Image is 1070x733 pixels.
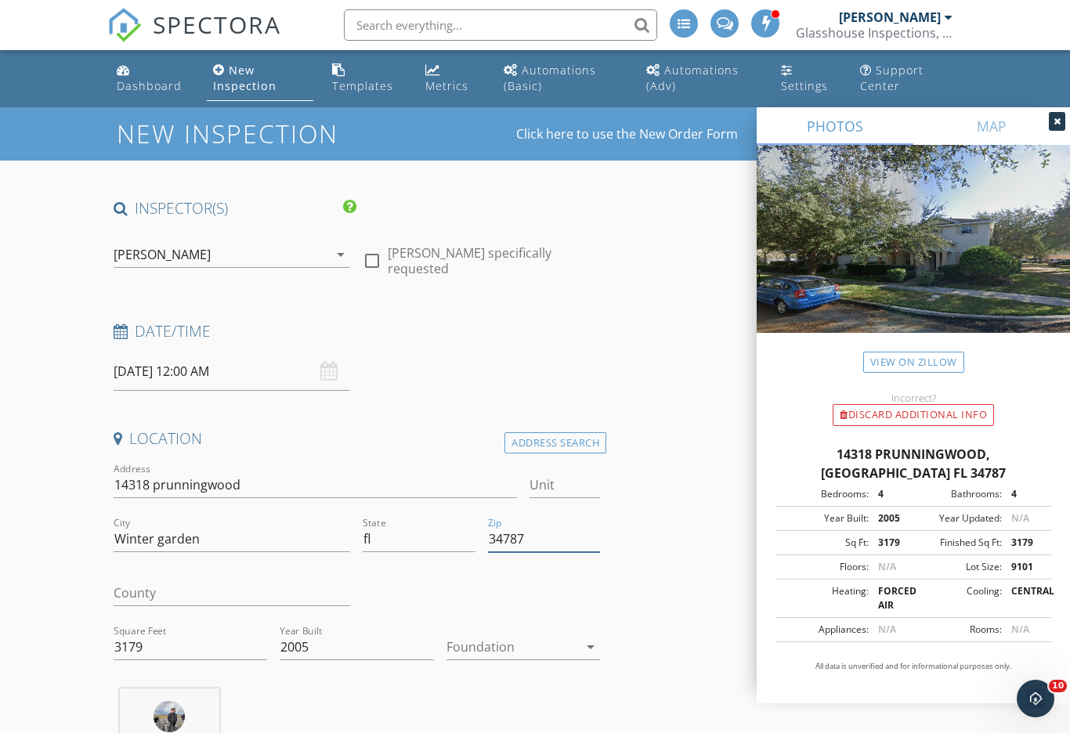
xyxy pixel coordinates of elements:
a: Support Center [854,56,960,101]
span: N/A [1011,623,1029,636]
h4: Date/Time [114,321,600,341]
a: Settings [775,56,841,101]
div: Lot Size: [913,560,1002,574]
a: Click here to use the New Order Form [516,128,738,140]
div: Incorrect? [757,392,1070,404]
span: N/A [1011,511,1029,525]
div: Dashboard [117,78,182,93]
div: Floors: [780,560,869,574]
div: Address Search [504,432,606,453]
img: img_9120.jpeg [154,701,185,732]
div: New Inspection [213,63,277,93]
h1: New Inspection [117,120,464,147]
input: Select date [114,352,351,391]
div: Finished Sq Ft: [913,536,1002,550]
a: Automations (Advanced) [640,56,762,101]
a: New Inspection [207,56,314,101]
span: N/A [878,623,896,636]
div: Bedrooms: [780,487,869,501]
div: Automations (Adv) [646,63,739,93]
div: 2005 [869,511,913,525]
div: CENTRAL [1002,584,1047,612]
div: Settings [781,78,828,93]
div: [PERSON_NAME] [839,9,941,25]
div: Sq Ft: [780,536,869,550]
div: 4 [1002,487,1047,501]
div: Discard Additional info [833,404,994,426]
iframe: Intercom live chat [1017,680,1054,717]
img: streetview [757,145,1070,370]
a: Automations (Basic) [497,56,627,101]
div: 3179 [869,536,913,550]
a: MAP [913,107,1070,145]
div: Templates [332,78,393,93]
div: [PERSON_NAME] [114,247,211,262]
div: Year Updated: [913,511,1002,525]
div: Automations (Basic) [504,63,596,93]
div: Rooms: [913,623,1002,637]
span: 10 [1049,680,1067,692]
a: View on Zillow [863,352,964,373]
p: All data is unverified and for informational purposes only. [775,661,1051,672]
h4: INSPECTOR(S) [114,198,357,218]
div: Support Center [860,63,924,93]
div: Appliances: [780,623,869,637]
div: 3179 [1002,536,1047,550]
input: Search everything... [344,9,657,41]
i: arrow_drop_down [331,245,350,264]
div: Bathrooms: [913,487,1002,501]
a: PHOTOS [757,107,913,145]
div: 4 [869,487,913,501]
div: 9101 [1002,560,1047,574]
a: SPECTORA [107,21,281,54]
div: Cooling: [913,584,1002,612]
span: SPECTORA [153,8,281,41]
h4: Location [114,428,600,449]
span: N/A [878,560,896,573]
i: arrow_drop_down [581,637,600,656]
label: [PERSON_NAME] specifically requested [388,245,600,276]
img: The Best Home Inspection Software - Spectora [107,8,142,42]
div: 14318 prunningwood, [GEOGRAPHIC_DATA] fl 34787 [775,445,1051,482]
a: Metrics [419,56,485,101]
div: Metrics [425,78,468,93]
div: Glasshouse Inspections, LLC [796,25,953,41]
div: Year Built: [780,511,869,525]
div: FORCED AIR [869,584,913,612]
a: Templates [326,56,407,101]
div: Heating: [780,584,869,612]
a: Dashboard [110,56,194,101]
